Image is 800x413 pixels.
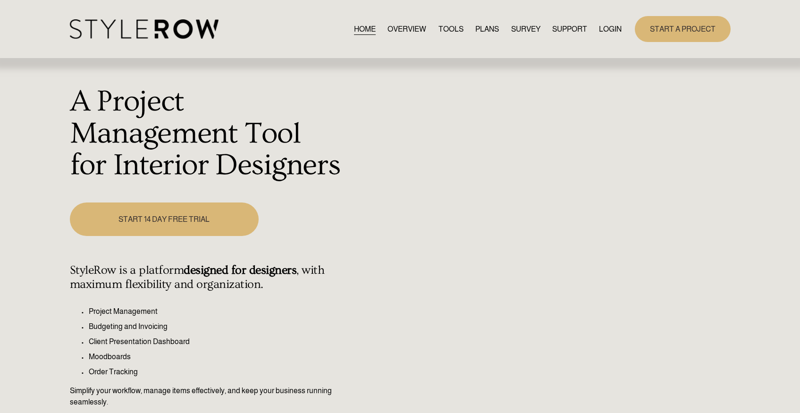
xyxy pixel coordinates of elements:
a: folder dropdown [552,23,587,35]
p: Order Tracking [89,366,342,378]
a: SURVEY [511,23,540,35]
p: Budgeting and Invoicing [89,321,342,332]
h1: A Project Management Tool for Interior Designers [70,86,342,182]
h4: StyleRow is a platform , with maximum flexibility and organization. [70,263,342,292]
img: StyleRow [70,19,219,39]
p: Client Presentation Dashboard [89,336,342,347]
a: LOGIN [599,23,622,35]
span: SUPPORT [552,24,587,35]
a: HOME [354,23,376,35]
p: Moodboards [89,351,342,362]
p: Simplify your workflow, manage items effectively, and keep your business running seamlessly. [70,385,342,408]
a: OVERVIEW [387,23,426,35]
a: PLANS [475,23,499,35]
p: Project Management [89,306,342,317]
strong: designed for designers [184,263,296,277]
a: START 14 DAY FREE TRIAL [70,202,259,236]
a: TOOLS [438,23,463,35]
a: START A PROJECT [635,16,731,42]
